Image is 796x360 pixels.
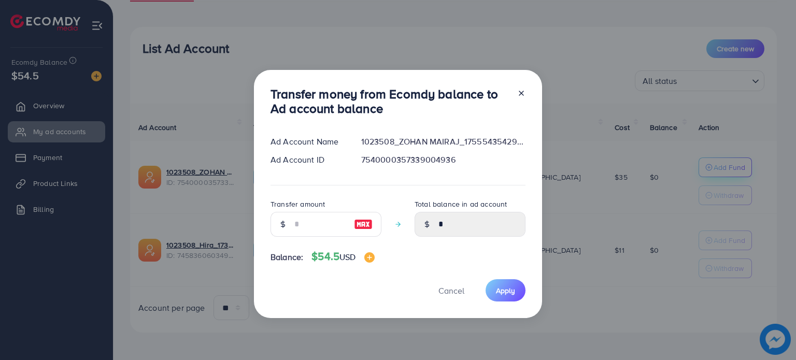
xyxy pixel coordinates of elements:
[486,279,525,301] button: Apply
[271,87,509,117] h3: Transfer money from Ecomdy balance to Ad account balance
[415,199,507,209] label: Total balance in ad account
[353,136,534,148] div: 1023508_ZOHAN MAIRAJ_1755543542948
[339,251,356,263] span: USD
[425,279,477,301] button: Cancel
[354,218,373,231] img: image
[353,154,534,166] div: 7540000357339004936
[262,136,353,148] div: Ad Account Name
[271,199,325,209] label: Transfer amount
[271,251,303,263] span: Balance:
[438,285,464,296] span: Cancel
[496,285,515,296] span: Apply
[311,250,374,263] h4: $54.5
[262,154,353,166] div: Ad Account ID
[364,252,375,263] img: image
